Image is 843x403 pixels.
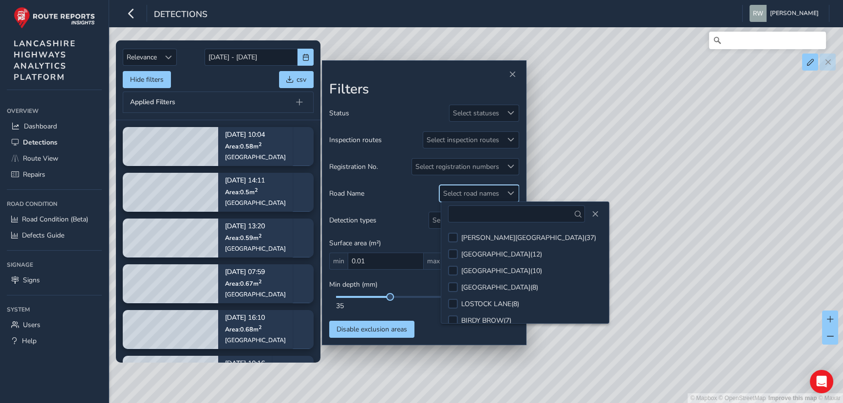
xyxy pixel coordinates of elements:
[259,277,262,285] sup: 2
[225,131,286,138] p: [DATE] 10:04
[225,223,286,230] p: [DATE] 13:20
[348,253,424,270] input: 0
[770,5,819,22] span: [PERSON_NAME]
[225,233,262,241] span: Area: 0.59 m
[709,32,826,49] input: Search
[329,216,376,225] span: Detection types
[461,299,519,309] div: LOSTOCK LANE ( 8 )
[7,150,102,166] a: Route View
[255,186,258,193] sup: 2
[160,49,176,65] div: Sort by Date
[259,323,262,330] sup: 2
[123,71,171,88] button: Hide filters
[14,38,76,83] span: LANCASHIRE HIGHWAYS ANALYTICS PLATFORM
[23,275,40,285] span: Signs
[225,336,286,344] div: [GEOGRAPHIC_DATA]
[225,290,286,298] div: [GEOGRAPHIC_DATA]
[259,140,262,147] sup: 2
[7,302,102,317] div: System
[7,134,102,150] a: Detections
[225,177,286,184] p: [DATE] 14:11
[7,166,102,183] a: Repairs
[225,360,265,367] p: [DATE] 10:16
[461,250,542,259] div: [GEOGRAPHIC_DATA] ( 12 )
[225,244,286,252] div: [GEOGRAPHIC_DATA]
[7,197,102,211] div: Road Condition
[225,279,262,287] span: Area: 0.67 m
[7,104,102,118] div: Overview
[429,212,503,228] div: Select detection types
[329,321,414,338] button: Disable exclusion areas
[329,109,349,118] span: Status
[225,269,286,275] p: [DATE] 07:59
[7,227,102,243] a: Defects Guide
[22,215,88,224] span: Road Condition (Beta)
[14,7,95,29] img: rr logo
[329,238,381,248] span: Surface area (m²)
[22,231,64,240] span: Defects Guide
[329,189,364,198] span: Road Name
[23,154,58,163] span: Route View
[424,253,443,270] span: max
[749,5,822,22] button: [PERSON_NAME]
[588,207,602,221] button: Close
[336,301,512,311] div: 35
[23,138,57,147] span: Detections
[225,314,286,321] p: [DATE] 16:10
[461,283,538,292] div: [GEOGRAPHIC_DATA] ( 8 )
[461,266,542,275] div: [GEOGRAPHIC_DATA] ( 10 )
[297,75,306,84] span: csv
[225,199,286,206] div: [GEOGRAPHIC_DATA]
[23,320,40,330] span: Users
[7,333,102,349] a: Help
[329,135,382,145] span: Inspection routes
[23,170,45,179] span: Repairs
[450,105,503,121] div: Select statuses
[412,159,503,175] div: Select registration numbers
[329,162,378,171] span: Registration No.
[440,185,503,201] div: Select road names
[225,325,262,333] span: Area: 0.68 m
[461,316,511,325] div: BIRDY BROW ( 7 )
[22,336,37,346] span: Help
[225,153,286,161] div: [GEOGRAPHIC_DATA]
[154,8,207,22] span: Detections
[7,317,102,333] a: Users
[423,132,503,148] div: Select inspection routes
[329,280,377,289] span: Min depth (mm)
[24,122,57,131] span: Dashboard
[7,257,102,272] div: Signage
[279,71,314,88] button: csv
[7,211,102,227] a: Road Condition (Beta)
[810,370,833,393] div: Open Intercom Messenger
[225,142,262,150] span: Area: 0.58 m
[329,81,519,98] h2: Filters
[123,49,160,65] span: Relevance
[506,68,519,81] button: Close
[749,5,767,22] img: diamond-layout
[329,253,348,270] span: min
[7,118,102,134] a: Dashboard
[7,272,102,288] a: Signs
[461,233,596,242] div: [PERSON_NAME][GEOGRAPHIC_DATA] ( 37 )
[259,232,262,239] sup: 2
[225,187,258,196] span: Area: 0.5 m
[130,99,175,106] span: Applied Filters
